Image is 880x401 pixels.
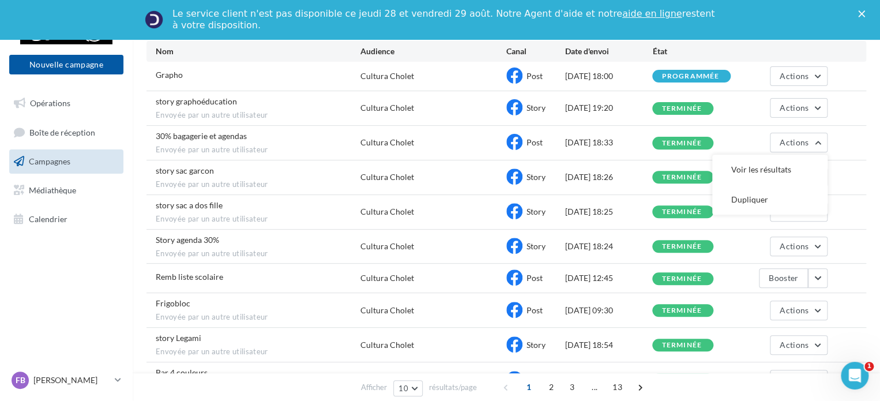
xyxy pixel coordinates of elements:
[565,241,652,252] div: [DATE] 18:24
[156,145,360,155] span: Envoyée par un autre utilisateur
[780,241,808,251] span: Actions
[360,171,414,183] div: Cultura Cholet
[360,272,414,284] div: Cultura Cholet
[29,185,76,195] span: Médiathèque
[156,131,247,141] span: 30% bagagerie et agendas
[527,71,543,81] span: Post
[661,208,702,216] div: terminée
[156,214,360,224] span: Envoyée par un autre utilisateur
[780,71,808,81] span: Actions
[527,207,546,216] span: Story
[520,378,538,396] span: 1
[712,185,828,215] button: Dupliquer
[156,235,219,245] span: Story agenda 30%
[585,378,604,396] span: ...
[661,73,719,80] div: programmée
[156,347,360,357] span: Envoyée par un autre utilisateur
[9,369,123,391] a: FB [PERSON_NAME]
[712,155,828,185] button: Voir les résultats
[29,213,67,223] span: Calendrier
[360,305,414,316] div: Cultura Cholet
[770,98,828,118] button: Actions
[156,298,190,308] span: Frigobloc
[156,70,183,80] span: Grapho
[608,378,627,396] span: 13
[393,380,423,396] button: 10
[398,384,408,393] span: 10
[156,179,360,190] span: Envoyée par un autre utilisateur
[527,241,546,251] span: Story
[565,272,652,284] div: [DATE] 12:45
[360,46,506,57] div: Audience
[780,137,808,147] span: Actions
[156,272,223,282] span: Remb liste scolaire
[622,8,682,19] a: aide en ligne
[30,98,70,108] span: Opérations
[565,339,652,351] div: [DATE] 18:54
[172,8,717,31] div: Le service client n'est pas disponible ce jeudi 28 et vendredi 29 août. Notre Agent d'aide et not...
[542,378,561,396] span: 2
[29,156,70,166] span: Campagnes
[780,103,808,113] span: Actions
[156,368,208,377] span: Bar 4 couleurs
[7,91,126,115] a: Opérations
[858,10,870,17] div: Fermer
[527,305,543,315] span: Post
[759,268,808,288] button: Booster
[527,273,543,283] span: Post
[506,46,565,57] div: Canal
[661,174,702,181] div: terminée
[770,335,828,355] button: Actions
[156,110,360,121] span: Envoyée par un autre utilisateur
[661,105,702,113] div: terminée
[527,137,543,147] span: Post
[527,340,546,350] span: Story
[864,362,874,371] span: 1
[565,206,652,218] div: [DATE] 18:25
[7,207,126,231] a: Calendrier
[652,46,740,57] div: État
[780,340,808,350] span: Actions
[661,243,702,250] div: terminée
[661,307,702,314] div: terminée
[156,312,360,323] span: Envoyée par un autre utilisateur
[360,206,414,218] div: Cultura Cholet
[770,370,828,389] button: Actions
[527,103,546,113] span: Story
[360,70,414,82] div: Cultura Cholet
[780,305,808,315] span: Actions
[156,200,223,210] span: story sac a dos fille
[156,333,201,343] span: story Legami
[565,102,652,114] div: [DATE] 19:20
[145,10,163,29] img: Profile image for Service-Client
[770,66,828,86] button: Actions
[360,339,414,351] div: Cultura Cholet
[841,362,868,389] iframe: Intercom live chat
[770,133,828,152] button: Actions
[7,178,126,203] a: Médiathèque
[360,102,414,114] div: Cultura Cholet
[770,301,828,320] button: Actions
[156,96,237,106] span: story graphoéducation
[7,120,126,145] a: Boîte de réception
[33,374,110,386] p: [PERSON_NAME]
[29,127,95,137] span: Boîte de réception
[565,305,652,316] div: [DATE] 09:30
[565,46,652,57] div: Date d'envoi
[661,140,702,147] div: terminée
[156,166,214,175] span: story sac garcon
[429,382,477,393] span: résultats/page
[770,237,828,256] button: Actions
[360,137,414,148] div: Cultura Cholet
[565,70,652,82] div: [DATE] 18:00
[661,342,702,349] div: terminée
[9,55,123,74] button: Nouvelle campagne
[527,172,546,182] span: Story
[563,378,581,396] span: 3
[156,46,360,57] div: Nom
[565,137,652,148] div: [DATE] 18:33
[661,275,702,283] div: terminée
[361,382,387,393] span: Afficher
[156,249,360,259] span: Envoyée par un autre utilisateur
[16,374,25,386] span: FB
